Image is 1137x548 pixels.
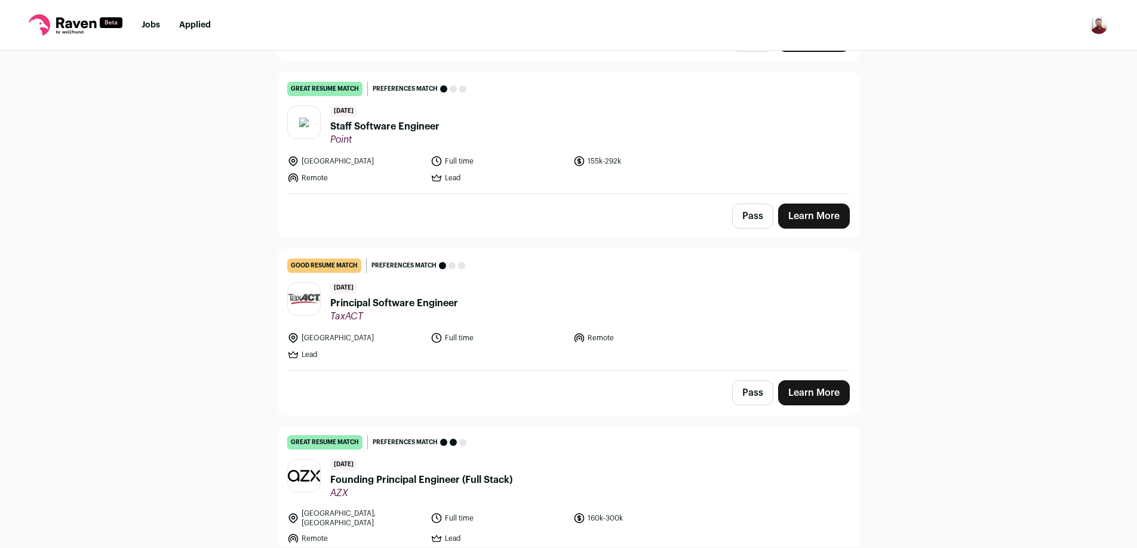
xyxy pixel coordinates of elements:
[330,134,440,146] span: Point
[330,106,357,117] span: [DATE]
[179,21,211,29] a: Applied
[330,310,458,322] span: TaxACT
[431,172,567,184] li: Lead
[431,532,567,544] li: Lead
[287,532,423,544] li: Remote
[573,155,709,167] li: 155k-292k
[299,118,309,127] img: bebcc8167af6680fc856f324eb9665a42fe3992faf15bc9303435be2df6da912.svg
[431,509,567,528] li: Full time
[373,83,438,95] span: Preferences match
[732,380,773,405] button: Pass
[573,332,709,344] li: Remote
[287,82,362,96] div: great resume match
[732,204,773,229] button: Pass
[431,155,567,167] li: Full time
[287,155,423,167] li: [GEOGRAPHIC_DATA]
[330,459,357,470] span: [DATE]
[287,332,423,344] li: [GEOGRAPHIC_DATA]
[330,282,357,294] span: [DATE]
[330,119,440,134] span: Staff Software Engineer
[287,349,423,361] li: Lead
[288,294,320,304] img: 1d7e30a24ff967bd779a41c37e32f5fffda7972fb1e643c967daef7a2da30850.png
[1089,16,1108,35] img: 14223742-medium_jpg
[287,172,423,184] li: Remote
[778,204,850,229] a: Learn More
[288,460,320,492] img: 700f006370592846307860d9d2dd4b1c03ac22fcd7297211ac281abce2440545.jpg
[287,509,423,528] li: [GEOGRAPHIC_DATA], [GEOGRAPHIC_DATA]
[778,380,850,405] a: Learn More
[431,332,567,344] li: Full time
[330,487,512,499] span: AZX
[278,72,859,193] a: great resume match Preferences match [DATE] Staff Software Engineer Point [GEOGRAPHIC_DATA] Full ...
[373,436,438,448] span: Preferences match
[278,249,859,370] a: good resume match Preferences match [DATE] Principal Software Engineer TaxACT [GEOGRAPHIC_DATA] F...
[287,258,361,273] div: good resume match
[371,260,437,272] span: Preferences match
[330,296,458,310] span: Principal Software Engineer
[330,473,512,487] span: Founding Principal Engineer (Full Stack)
[287,435,362,450] div: great resume match
[573,509,709,528] li: 160k-300k
[142,21,160,29] a: Jobs
[1089,16,1108,35] button: Open dropdown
